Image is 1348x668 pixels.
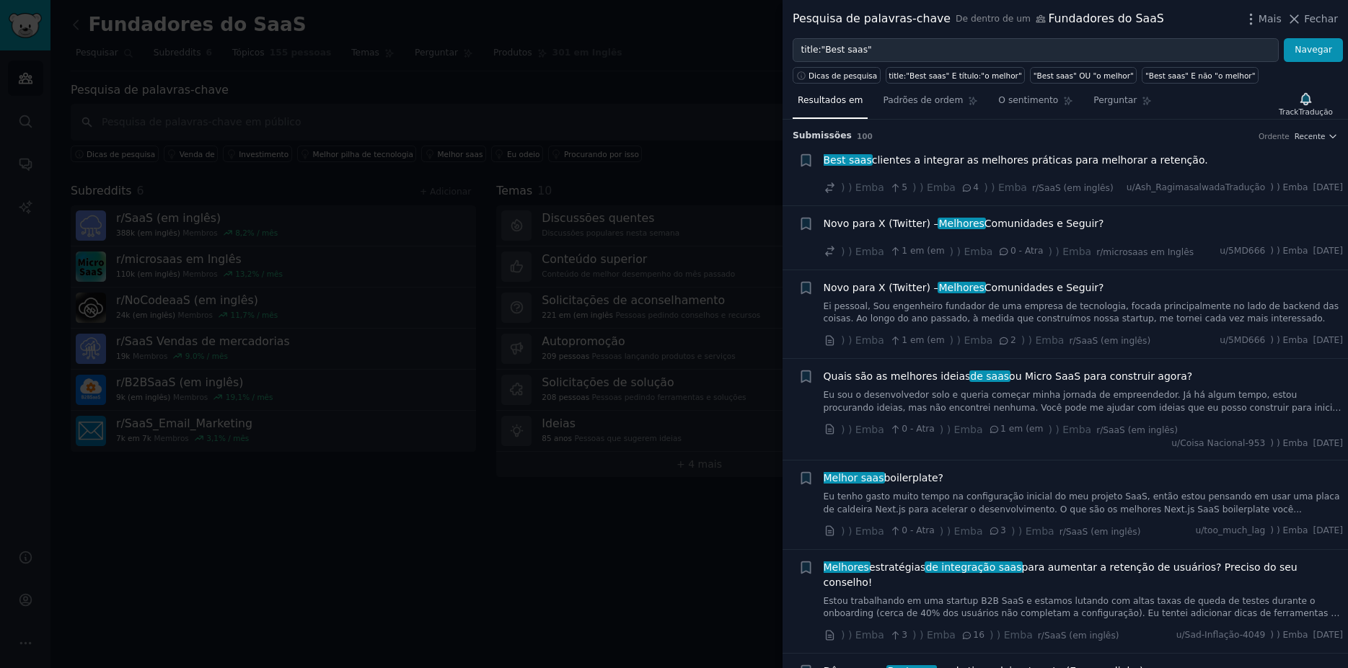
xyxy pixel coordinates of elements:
[1171,437,1265,450] span: u/Coisa Nacional-953
[1279,107,1333,117] div: TrackTradução
[998,94,1058,107] span: O sentimento
[1270,525,1308,538] span: ) ) Emba
[824,216,1104,231] a: Novo para X (Twitter) –MelhoresComunidades e Seguir?
[1011,524,1054,539] span: ) ) Emba
[1313,525,1343,538] span: [DATE]
[793,67,881,84] button: Dicas de pesquisa
[841,524,884,539] span: ) ) Emba
[824,560,1344,590] span: estratégias para aumentar a retenção de usuários? Preciso do seu conselho!
[1313,334,1343,347] span: [DATE]
[1259,131,1290,141] div: Ordente
[1243,12,1282,27] button: Mais
[824,471,943,486] a: Melhor saasboilerplate?
[1295,131,1338,141] button: Recente
[1270,629,1308,642] span: ) ) Emba
[889,245,945,258] span: 1 em (em
[878,89,983,119] a: Padrões de ordem
[1096,425,1178,435] span: r/SaaS (em inglês)
[793,38,1279,63] input: Tente uma palavra-chave relacionada ao seu negócio
[969,370,1010,382] span: de saas
[793,10,1164,28] div: Pesquisa de palavras-chave Fundadores do SaaS
[824,280,1104,295] a: Novo para X (Twitter) –MelhoresComunidades e Seguir?
[940,422,983,437] span: ) ) Emba
[997,245,1043,258] span: 0 - Atra
[841,244,884,259] span: ) ) Emba
[1038,631,1119,641] span: r/SaaS (em inglês)
[824,471,943,486] span: boilerplate?
[1287,12,1338,27] button: Fechar
[938,218,986,229] span: Melhores
[889,71,1022,81] div: title:"Best saas" E título:"o melhor"
[1270,245,1308,258] span: ) ) Emba
[889,629,907,642] span: 3
[809,71,877,81] span: Dicas de pesquisa
[938,282,986,293] span: Melhores
[1142,67,1259,84] a: "Best saas" E não "o melhor"
[1220,334,1265,347] span: u/5MD666
[824,216,1104,231] span: Novo para X (Twitter) – Comunidades e Seguir?
[1259,12,1282,27] span: Mais
[841,628,884,643] span: ) ) Emba
[824,560,1344,590] a: Melhoresestratégiasde integração saaspara aumentar a retenção de usuários? Preciso do seu conselho!
[984,180,1027,195] span: ) ) Emba
[912,628,956,643] span: ) ) Emba
[1176,629,1266,642] span: u/Sad-Inflação-4049
[950,333,993,348] span: ) ) Emba
[1274,89,1338,119] button: TrackTradução
[824,369,1193,384] a: Quais são as melhores ideiasde saasou Micro SaaS para construir agora?
[1048,422,1091,437] span: ) ) Emba
[1060,527,1141,537] span: r/SaaS (em inglês)
[822,561,871,573] span: Melhores
[1220,245,1265,258] span: u/5MD666
[1313,629,1343,642] span: [DATE]
[1313,245,1343,258] span: [DATE]
[1195,525,1265,538] span: u/too_much_lag
[1034,71,1134,81] div: "Best saas" OU "o melhor"
[1284,38,1343,63] button: Navegar
[912,180,956,195] span: ) ) Emba
[1096,247,1194,257] span: r/microsaas em Inglês
[841,180,884,195] span: ) ) Emba
[1030,67,1137,84] a: "Best saas" OU "o melhor"
[841,333,884,348] span: ) ) Emba
[824,300,1344,326] a: Ei pessoal, Sou engenheiro fundador de uma empresa de tecnologia, focada principalmente no lado d...
[956,13,1031,26] span: De dentro de um
[925,561,1023,573] span: de integração saas
[1145,71,1256,81] div: "Best saas" E não "o melhor"
[889,182,907,195] span: 5
[822,154,873,166] span: Best saas
[793,89,868,119] a: Resultados em
[889,423,935,436] span: 0 - Atra
[961,629,984,642] span: 16
[1069,336,1150,346] span: r/SaaS (em inglês)
[1032,183,1114,193] span: r/SaaS (em inglês)
[1270,182,1308,195] span: ) ) Emba
[857,132,873,141] span: 100
[1270,437,1308,450] span: ) ) Emba
[824,280,1104,295] span: Novo para X (Twitter) – Comunidades e Seguir?
[822,472,885,484] span: Melhor saas
[1295,131,1326,141] span: Recente
[793,130,852,143] span: Submissões
[993,89,1078,119] a: O sentimento
[988,423,1044,436] span: 1 em (em
[824,595,1344,620] a: Estou trabalhando em uma startup B2B SaaS e estamos lutando com altas taxas de queda de testes du...
[1270,334,1308,347] span: ) ) Emba
[1313,182,1343,195] span: [DATE]
[824,369,1193,384] span: Quais são as melhores ideias ou Micro SaaS para construir agora?
[961,182,979,195] span: 4
[990,628,1033,643] span: ) ) Emba
[988,525,1006,538] span: 3
[889,525,935,538] span: 0 - Atra
[1088,89,1157,119] a: Perguntar
[824,389,1344,414] a: Eu sou o desenvolvedor solo e queria começar minha jornada de empreendedor. Já há algum tempo, es...
[889,334,945,347] span: 1 em (em
[886,67,1026,84] a: title:"Best saas" E título:"o melhor"
[1313,437,1343,450] span: [DATE]
[1127,182,1266,195] span: u/Ash_RagimasalwadaTradução
[798,94,863,107] span: Resultados em
[1304,12,1338,27] span: Fechar
[940,524,983,539] span: ) ) Emba
[1021,333,1065,348] span: ) ) Emba
[824,491,1344,516] a: Eu tenho gasto muito tempo na configuração inicial do meu projeto SaaS, então estou pensando em u...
